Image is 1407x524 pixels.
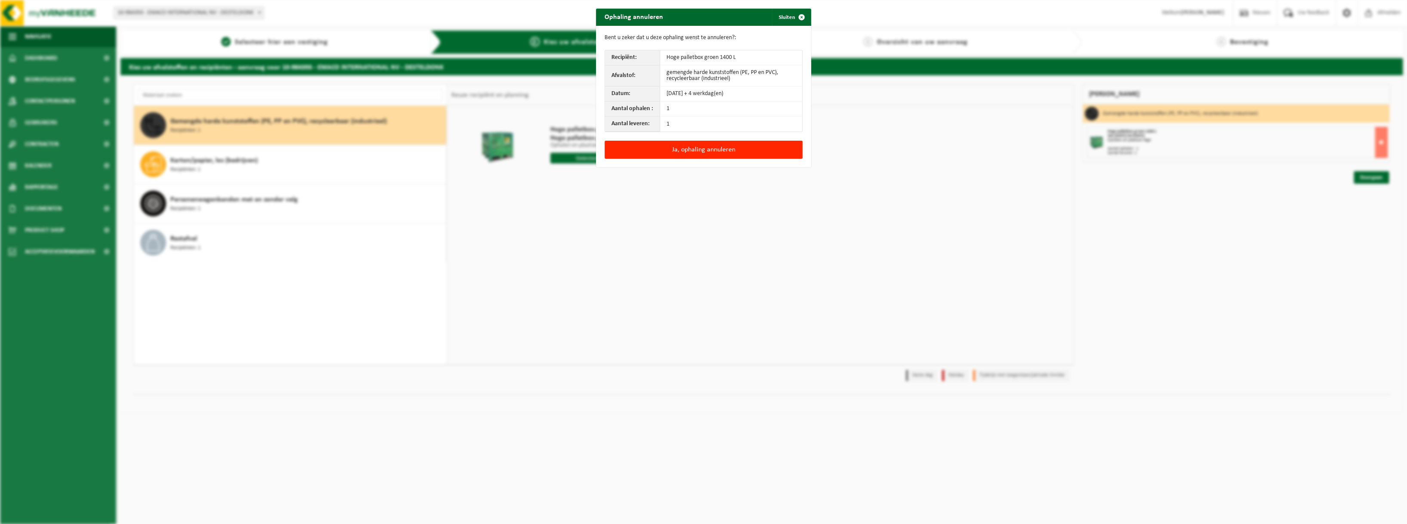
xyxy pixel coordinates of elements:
td: Hoge palletbox groen 1400 L [660,50,802,65]
h2: Ophaling annuleren [596,9,672,25]
th: Aantal leveren: [605,117,660,132]
th: Recipiënt: [605,50,660,65]
td: [DATE] + 4 werkdag(en) [660,86,802,102]
th: Aantal ophalen : [605,102,660,117]
td: 1 [660,102,802,117]
th: Datum: [605,86,660,102]
td: 1 [660,117,802,132]
td: gemengde harde kunststoffen (PE, PP en PVC), recycleerbaar (industrieel) [660,65,802,86]
p: Bent u zeker dat u deze ophaling wenst te annuleren?: [605,34,802,41]
button: Ja, ophaling annuleren [605,141,802,159]
button: Sluiten [772,9,810,26]
th: Afvalstof: [605,65,660,86]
